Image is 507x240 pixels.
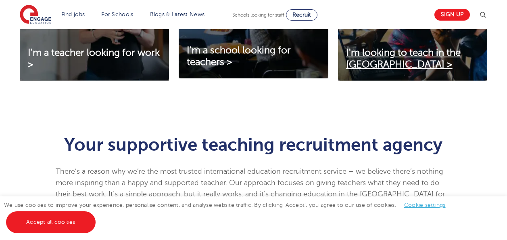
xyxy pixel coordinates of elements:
a: For Schools [101,11,133,17]
img: Engage Education [20,5,51,25]
h1: Your supportive teaching recruitment agency [56,136,451,154]
a: Sign up [434,9,470,21]
span: Recruit [292,12,311,18]
a: Accept all cookies [6,211,96,233]
a: Recruit [286,9,317,21]
a: Blogs & Latest News [150,11,205,17]
a: I'm a school looking for teachers > [179,45,328,68]
a: I'm a teacher looking for work > [20,47,169,71]
span: There’s a reason why we’re the most trusted international education recruitment service – we beli... [56,167,445,209]
span: I'm looking to teach in the [GEOGRAPHIC_DATA] > [346,47,461,70]
a: I'm looking to teach in the [GEOGRAPHIC_DATA] > [338,47,487,71]
a: Cookie settings [404,202,446,208]
span: We use cookies to improve your experience, personalise content, and analyse website traffic. By c... [4,202,454,225]
span: Schools looking for staff [232,12,284,18]
a: Find jobs [61,11,85,17]
span: I'm a school looking for teachers > [187,45,291,67]
span: I'm a teacher looking for work > [28,47,160,70]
